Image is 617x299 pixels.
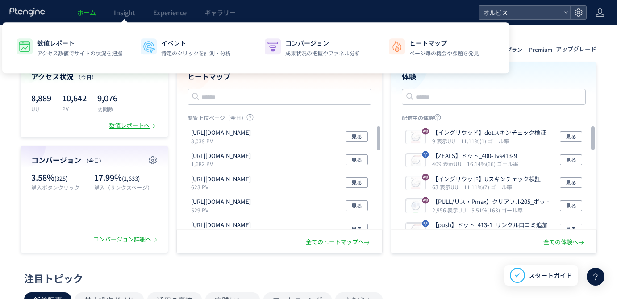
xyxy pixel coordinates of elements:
button: 見る [560,154,582,165]
span: 見る [351,131,362,142]
button: 見る [346,200,368,211]
p: UU [31,105,51,112]
p: 【イングリウッド】dotスキンチェック検証 [432,129,546,137]
span: (325) [54,174,67,183]
button: 見る [346,177,368,188]
h4: アクセス状況 [31,71,157,82]
button: 見る [560,224,582,234]
p: 【push】ドット_413-1_リンクル口コミ追加 [432,221,548,229]
p: 訪問数 [97,105,117,112]
span: 見る [566,224,576,234]
span: ホーム [77,8,96,17]
div: アップグレード [556,45,596,54]
span: 見る [566,200,576,211]
span: （今日） [83,157,104,164]
button: 見る [346,224,368,234]
p: https://pr.orbis.co.jp/cosmetics/u/100 [191,175,251,183]
p: 購入ボタンクリック [31,183,90,191]
p: アクセス数値でサイトの状況を把握 [37,49,122,57]
span: 見る [351,200,362,211]
i: 63 表示UU [432,183,462,191]
p: コンバージョン [285,38,360,47]
p: イベント [161,38,231,47]
p: 【イングリウッド】Uスキンチェック検証 [432,175,541,183]
span: Insight [114,8,135,17]
h4: ヒートマップ [188,71,371,82]
i: 409 表示UU [432,160,465,167]
p: 成果状況の把握やファネル分析 [285,49,360,57]
span: 見る [351,177,362,188]
button: 見る [560,131,582,142]
span: 見る [566,131,576,142]
p: ヒートマップ [409,38,479,47]
p: 9,076 [97,91,117,105]
i: 5.51%(163) ゴール率 [471,206,523,214]
p: https://pr.orbis.co.jp/cosmetics/clearful/331 [191,198,251,206]
p: 特定のクリックを計測・分析 [161,49,231,57]
span: Experience [153,8,187,17]
p: 623 PV [191,183,254,191]
i: 11.11%(7) ゴール率 [464,183,512,191]
p: https://pr.orbis.co.jp/cosmetics/udot/100 [191,221,251,229]
p: 17.99% [94,172,157,183]
h4: 体験 [402,71,586,82]
div: 注目トピック [24,271,588,285]
p: PV [62,105,87,112]
i: 12.46%(753) ゴール率 [471,229,526,237]
p: https://orbis.co.jp/order/thanks [191,152,251,160]
div: コンバージョン詳細へ [93,235,159,244]
p: 【ZEALS】ドット_400-1vs413-9 [432,152,517,160]
span: 見る [566,177,576,188]
div: 全ての体験へ [543,238,586,246]
p: 閲覧上位ページ（今日） [188,114,371,125]
span: 見る [351,224,362,234]
span: 見る [566,154,576,165]
p: 数値レポート [37,38,122,47]
button: 見る [346,154,368,165]
p: 【PULL/リス・Pmax】クリアフル205_ポップアップ [432,198,556,206]
span: （今日） [75,73,97,81]
span: ギャラリー [204,8,236,17]
span: (1,633) [122,174,140,183]
p: 1,682 PV [191,160,254,167]
p: 3,039 PV [191,137,254,145]
h4: コンバージョン [31,155,157,165]
button: 見る [560,200,582,211]
i: 9 表示UU [432,137,459,145]
p: 8,889 [31,91,51,105]
p: 現在のプラン： Premium [490,46,552,53]
div: 数値レポートへ [109,121,157,130]
div: 全てのヒートマップへ [306,238,371,246]
i: 2,956 表示UU [432,206,470,214]
p: 3.58% [31,172,90,183]
p: 購入（サンクスページ） [94,183,157,191]
p: 529 PV [191,206,254,214]
i: 16.14%(66) ゴール率 [467,160,518,167]
button: 見る [560,177,582,188]
span: 見る [351,154,362,165]
button: 見る [346,131,368,142]
p: 配信中の体験 [402,114,586,125]
span: オルビス [480,6,560,19]
span: スタートガイド [529,271,572,280]
p: 10,642 [62,91,87,105]
i: 11.11%(1) ゴール率 [461,137,509,145]
p: https://pr.orbis.co.jp/special/32 [191,129,251,137]
p: 391 PV [191,229,254,237]
p: ページ毎の機会や課題を発見 [409,49,479,57]
i: 6,041 表示UU [432,229,470,237]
